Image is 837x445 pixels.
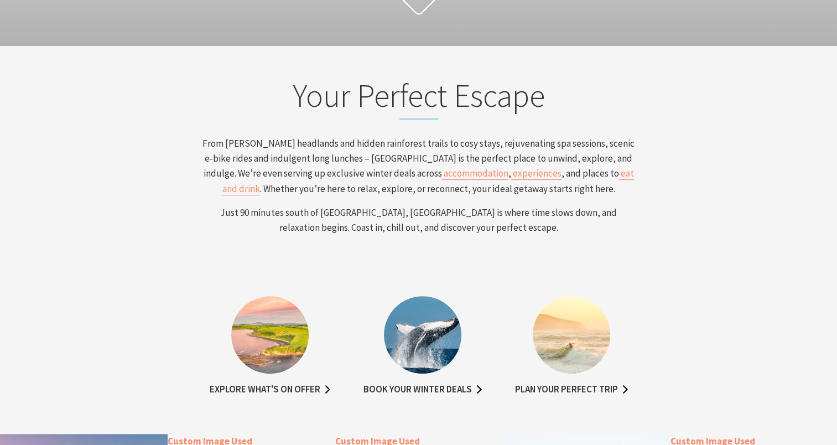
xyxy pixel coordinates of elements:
[202,76,636,120] h2: Your Perfect Escape
[222,167,634,194] span: eat and drink
[513,167,562,179] span: experiences
[210,382,330,398] a: Explore what's on offer
[444,167,508,179] span: accommodation
[222,167,634,195] a: eat and drink
[260,183,615,195] span: . Whether you’re here to relax, explore, or reconnect, your ideal getaway starts right here.
[442,167,508,180] a: accommodation
[508,167,511,179] span: ,
[515,382,628,398] a: Plan your perfect trip
[202,137,635,179] span: From [PERSON_NAME] headlands and hidden rainforest trails to cosy stays, rejuvenating spa session...
[511,167,562,180] a: experiences
[220,206,617,234] span: Just 90 minutes south of [GEOGRAPHIC_DATA], [GEOGRAPHIC_DATA] is where time slows down, and relax...
[562,167,619,179] span: , and places to
[363,382,482,398] a: Book your winter deals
